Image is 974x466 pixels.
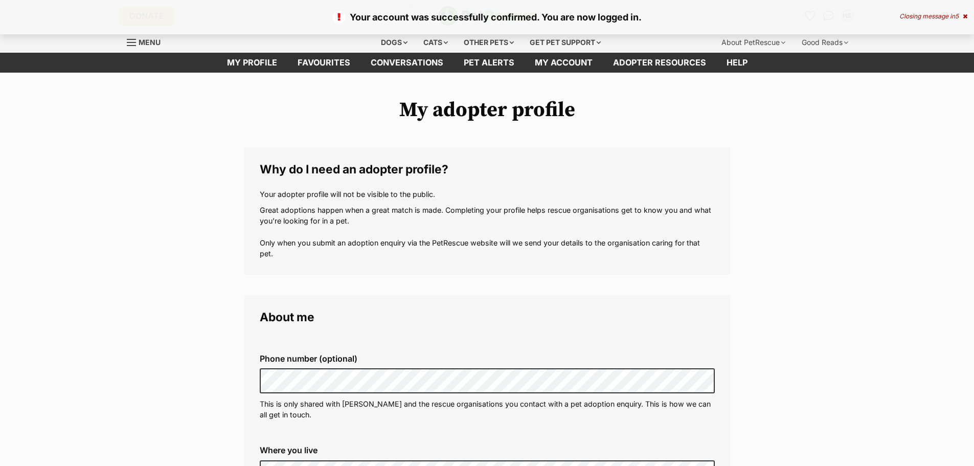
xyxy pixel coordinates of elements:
[795,32,855,53] div: Good Reads
[244,98,730,122] h1: My adopter profile
[260,398,715,420] p: This is only shared with [PERSON_NAME] and the rescue organisations you contact with a pet adopti...
[260,310,715,324] legend: About me
[360,53,454,73] a: conversations
[416,32,455,53] div: Cats
[716,53,758,73] a: Help
[525,53,603,73] a: My account
[714,32,792,53] div: About PetRescue
[260,446,715,455] label: Where you live
[374,32,415,53] div: Dogs
[260,205,715,259] p: Great adoptions happen when a great match is made. Completing your profile helps rescue organisat...
[127,32,168,51] a: Menu
[139,38,161,47] span: Menu
[287,53,360,73] a: Favourites
[523,32,608,53] div: Get pet support
[260,163,715,176] legend: Why do I need an adopter profile?
[244,147,730,275] fieldset: Why do I need an adopter profile?
[454,53,525,73] a: Pet alerts
[260,189,715,199] p: Your adopter profile will not be visible to the public.
[260,354,715,363] label: Phone number (optional)
[217,53,287,73] a: My profile
[457,32,521,53] div: Other pets
[603,53,716,73] a: Adopter resources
